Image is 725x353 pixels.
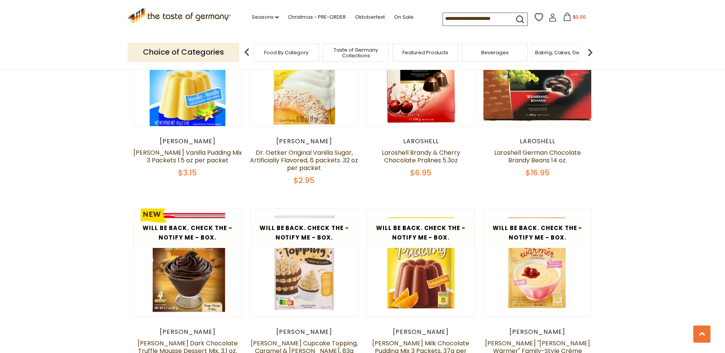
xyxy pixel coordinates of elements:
[250,148,358,172] a: Dr. Oetker Original Vanilla Sugar, Artificially Flavored, 6 packets .32 oz per packet
[367,209,475,317] img: Dr. Oetker Milk Chocolate Pudding Mix 3 Packets, 37g per packet
[367,328,475,336] div: [PERSON_NAME]
[535,50,594,55] a: Baking, Cakes, Desserts
[558,13,591,24] button: $0.00
[483,328,592,336] div: [PERSON_NAME]
[355,13,385,21] a: Oktoberfest
[483,138,592,145] div: Laroshell
[367,138,475,145] div: Laroshell
[288,13,346,21] a: Christmas - PRE-ORDER
[128,43,239,62] p: Choice of Categories
[494,148,581,165] a: Laroshell German Chocolate Brandy Beans 14 oz.
[367,18,475,126] img: Laroshell Brandy & Cherry Chocolate Pralines 5.3oz
[483,209,592,317] img: Dr. Oetker "Seelen Wärmer" Family-Style Créme Pudding, 91g
[134,209,242,317] img: Dr. Oetker Dark Chocolate Truffle Mousse Dessert Mix, 3.1 oz.
[252,13,279,21] a: Seasons
[250,209,358,317] img: Dr. Oetker Cupcake Topping, Caramel & Brownie, 83g
[250,18,358,126] img: Dr. Oetker Original Vanilla Sugar, Artificially Flavored, 6 packets .32 oz per packet
[582,45,598,60] img: next arrow
[402,50,448,55] a: Featured Products
[264,50,308,55] a: Food By Category
[325,47,386,58] a: Taste of Germany Collections
[133,138,242,145] div: [PERSON_NAME]
[394,13,414,21] a: On Sale
[481,50,509,55] a: Beverages
[526,167,550,178] span: $16.95
[410,167,431,178] span: $6.95
[133,148,242,165] a: [PERSON_NAME] Vanilla Pudding Mix 3 Packets 1.5 oz per packet
[294,175,315,186] span: $2.95
[250,138,359,145] div: [PERSON_NAME]
[483,18,592,126] img: Laroshell German Chocolate Brandy Beans 14 oz.
[133,328,242,336] div: [PERSON_NAME]
[134,18,242,126] img: Dr. Oetker Vanilla Pudding Mix 3 Packets 1.5 oz per packet
[178,167,197,178] span: $3.15
[573,14,586,20] span: $0.00
[250,328,359,336] div: [PERSON_NAME]
[239,45,255,60] img: previous arrow
[382,148,460,165] a: Laroshell Brandy & Cherry Chocolate Pralines 5.3oz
